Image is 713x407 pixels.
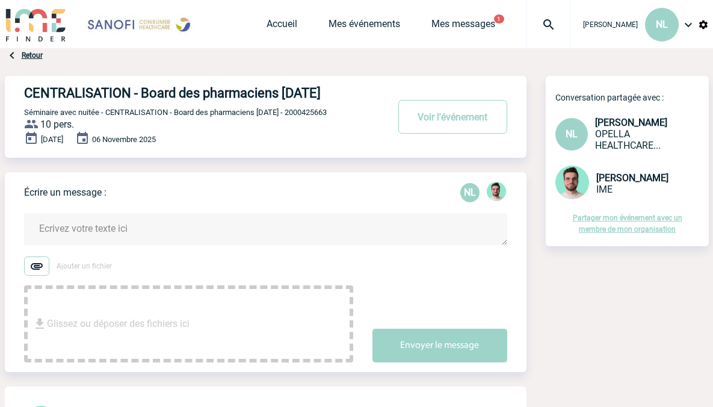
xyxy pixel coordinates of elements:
[32,317,47,331] img: file_download.svg
[24,187,106,198] p: Écrire un message :
[41,135,63,144] span: [DATE]
[555,166,589,199] img: 121547-2.png
[92,135,156,144] span: 06 Novembre 2025
[573,214,682,234] a: Partager mon événement avec un membre de mon organisation
[566,128,578,140] span: NL
[595,128,661,151] span: OPELLA HEALTHCARE FRANCE SAS
[24,108,327,117] span: Séminaire avec nuitée - CENTRALISATION - Board des pharmaciens [DATE] - 2000425663
[595,117,667,128] span: [PERSON_NAME]
[487,182,506,201] img: 121547-2.png
[372,329,507,362] button: Envoyer le message
[57,262,112,270] span: Ajouter un fichier
[460,183,480,202] p: NL
[47,294,190,354] span: Glissez ou déposer des fichiers ici
[431,18,495,35] a: Mes messages
[398,100,507,134] button: Voir l'événement
[596,172,668,184] span: [PERSON_NAME]
[40,119,74,130] span: 10 pers.
[555,93,709,102] p: Conversation partagée avec :
[22,51,43,60] a: Retour
[656,19,668,30] span: NL
[494,14,504,23] button: 1
[267,18,297,35] a: Accueil
[596,184,613,195] span: IME
[5,7,67,42] img: IME-Finder
[24,85,352,101] h4: CENTRALISATION - Board des pharmaciens [DATE]
[460,183,480,202] div: Nadia LOUZANI
[487,182,506,203] div: Benjamin ROLAND
[583,20,638,29] span: [PERSON_NAME]
[329,18,400,35] a: Mes événements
